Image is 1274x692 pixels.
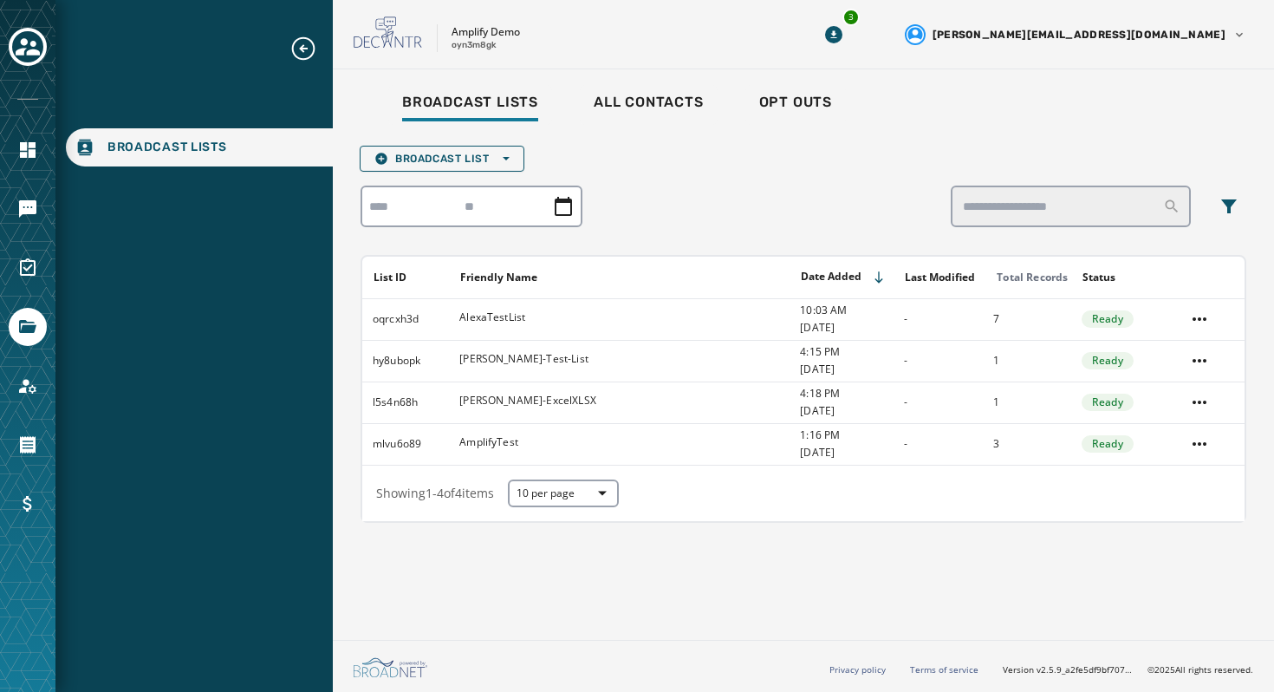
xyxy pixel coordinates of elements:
span: 10 per page [517,486,610,500]
td: 7 [983,298,1071,340]
a: All Contacts [580,85,718,125]
a: Broadcast Lists [388,85,552,125]
td: 1 [983,382,1071,423]
a: Navigate to Account [9,367,47,405]
span: Broadcast List [374,152,510,166]
span: Version [1003,663,1134,676]
span: Broadcast Lists [107,139,227,156]
a: Opt Outs [745,85,846,125]
span: [PERSON_NAME][EMAIL_ADDRESS][DOMAIN_NAME] [933,28,1225,42]
span: AmplifyTest [459,435,518,449]
button: Sort by [object Object] [898,264,982,291]
button: Sort by [object Object] [367,264,413,291]
span: [DATE] [800,321,893,335]
button: Sort by [object Object] [453,264,544,291]
td: - [894,340,983,382]
a: Navigate to Orders [9,426,47,464]
span: [DATE] [800,404,893,418]
span: v2.5.9_a2fe5df9bf7071e1522954d516a80c78c649093f [1037,663,1134,676]
td: l5s4n68h [362,382,449,423]
span: 4:15 PM [800,345,893,359]
button: Filters menu [1212,189,1246,224]
span: Ready [1092,312,1123,326]
a: Navigate to Home [9,131,47,169]
button: User settings [898,17,1253,52]
a: Privacy policy [829,663,886,676]
span: [PERSON_NAME]-Test-List [459,352,588,366]
button: 10 per page [508,480,619,507]
span: Ready [1092,354,1123,368]
button: Broadcast List [360,146,524,172]
span: [DATE] [800,446,893,460]
span: Broadcast Lists [402,94,538,111]
td: - [894,423,983,465]
button: Toggle account select drawer [9,28,47,66]
a: Navigate to Files [9,308,47,346]
td: mlvu6o89 [362,423,449,465]
span: 1:16 PM [800,428,893,442]
span: Ready [1092,395,1123,409]
a: Terms of service [910,663,978,676]
button: Sort by [object Object] [1076,264,1122,291]
a: Navigate to Broadcast Lists [66,128,333,166]
span: All Contacts [594,94,704,111]
a: Navigate to Messaging [9,190,47,228]
button: Expand sub nav menu [289,35,331,62]
p: oyn3m8gk [452,39,497,52]
span: [DATE] [800,362,893,376]
button: Sort by [object Object] [794,263,893,291]
span: Opt Outs [759,94,832,111]
a: Navigate to Surveys [9,249,47,287]
a: Navigate to Billing [9,485,47,523]
td: - [894,382,983,423]
span: 10:03 AM [800,304,893,317]
span: © 2025 All rights reserved. [1147,663,1253,676]
td: - [894,298,983,340]
button: Download Menu [818,19,849,50]
td: 1 [983,340,1071,382]
span: AlexaTestList [459,310,525,324]
td: 3 [983,423,1071,465]
div: Total Records [997,271,1070,284]
span: 4:18 PM [800,387,893,401]
div: 3 [842,9,860,26]
span: Showing 1 - 4 of 4 items [376,485,494,501]
td: hy8ubopk [362,340,449,382]
span: [PERSON_NAME]-ExcelXLSX [459,394,596,408]
p: Amplify Demo [452,25,520,39]
span: Ready [1092,437,1123,451]
td: oqrcxh3d [362,298,449,340]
